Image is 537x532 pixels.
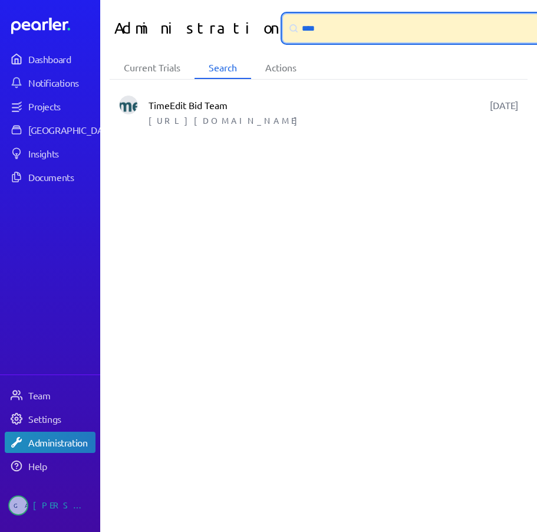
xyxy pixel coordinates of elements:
li: Actions [251,57,311,79]
div: [GEOGRAPHIC_DATA] [28,124,116,136]
div: Dashboard [28,53,94,65]
span: Robin Garnham Admin Account [8,495,28,515]
div: Documents [28,171,94,183]
a: Help [5,455,95,477]
div: TimeEdit Bid Team [149,96,329,114]
div: Help [28,460,94,472]
a: [GEOGRAPHIC_DATA] [5,119,95,140]
li: Current Trials [110,57,195,79]
a: Insights [5,143,95,164]
div: Administration [28,436,94,448]
div: [PERSON_NAME] Admin Account [33,495,92,515]
a: RGAA[PERSON_NAME] Admin Account [5,491,95,520]
a: Dashboard [11,18,95,34]
div: [DATE] [338,96,519,126]
h1: Administration [114,14,278,42]
div: Team [28,389,94,401]
img: 4d8cbc56-a893-4a98-972f-c4c93be3a23c-Logo%20and%20text%20logo_Green.png [120,96,137,114]
a: Projects [5,96,95,117]
div: Projects [28,100,94,112]
a: Team [5,385,95,406]
div: Insights [28,147,94,159]
a: Documents [5,166,95,188]
div: Notifications [28,77,94,88]
a: Administration [5,432,95,453]
li: Search [195,57,251,79]
div: [URL][DOMAIN_NAME] [149,114,329,126]
a: Dashboard [5,48,95,70]
a: Settings [5,408,95,429]
div: Settings [28,413,94,425]
a: Notifications [5,72,95,93]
